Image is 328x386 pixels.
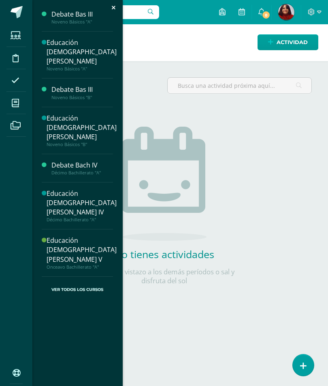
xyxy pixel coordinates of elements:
div: Noveno Básicos "A" [47,66,117,72]
div: Noveno Básicos "B" [51,95,113,100]
a: Debate Bas IIINoveno Básicos "B" [51,85,113,100]
a: Debate Bas IIINoveno Básicos "A" [51,10,113,25]
div: Educación [DEMOGRAPHIC_DATA][PERSON_NAME] V [47,236,117,264]
a: Ver Todos los Cursos [42,277,113,303]
div: Debate Bas III [51,10,113,19]
div: Debate Bas III [51,85,113,94]
div: Debate Bach IV [51,161,113,170]
div: Décimo Bachillerato "A" [51,170,113,176]
div: Educación [DEMOGRAPHIC_DATA][PERSON_NAME] [47,38,117,66]
div: Décimo Bachillerato "A" [47,217,117,223]
a: Educación [DEMOGRAPHIC_DATA][PERSON_NAME] IVDécimo Bachillerato "A" [47,189,117,223]
a: Educación [DEMOGRAPHIC_DATA][PERSON_NAME]Noveno Básicos "A" [47,38,117,72]
div: Educación [DEMOGRAPHIC_DATA][PERSON_NAME] [47,114,117,142]
div: Onceavo Bachillerato "A" [47,264,117,270]
div: Noveno Básicos "A" [51,19,113,25]
a: Educación [DEMOGRAPHIC_DATA][PERSON_NAME] VOnceavo Bachillerato "A" [47,236,117,269]
div: Educación [DEMOGRAPHIC_DATA][PERSON_NAME] IV [47,189,117,217]
div: Noveno Básicos "B" [47,142,117,147]
a: Educación [DEMOGRAPHIC_DATA][PERSON_NAME]Noveno Básicos "B" [47,114,117,147]
a: Debate Bach IVDécimo Bachillerato "A" [51,161,113,176]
